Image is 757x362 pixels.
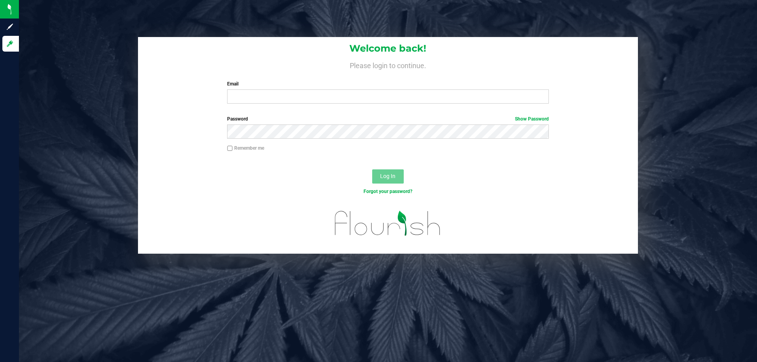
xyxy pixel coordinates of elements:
[364,189,412,194] a: Forgot your password?
[227,146,233,151] input: Remember me
[6,40,14,48] inline-svg: Log in
[138,60,638,69] h4: Please login to continue.
[380,173,395,179] span: Log In
[227,116,248,122] span: Password
[227,80,548,87] label: Email
[515,116,549,122] a: Show Password
[138,43,638,54] h1: Welcome back!
[6,23,14,31] inline-svg: Sign up
[372,169,404,184] button: Log In
[325,203,450,243] img: flourish_logo.svg
[227,145,264,152] label: Remember me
